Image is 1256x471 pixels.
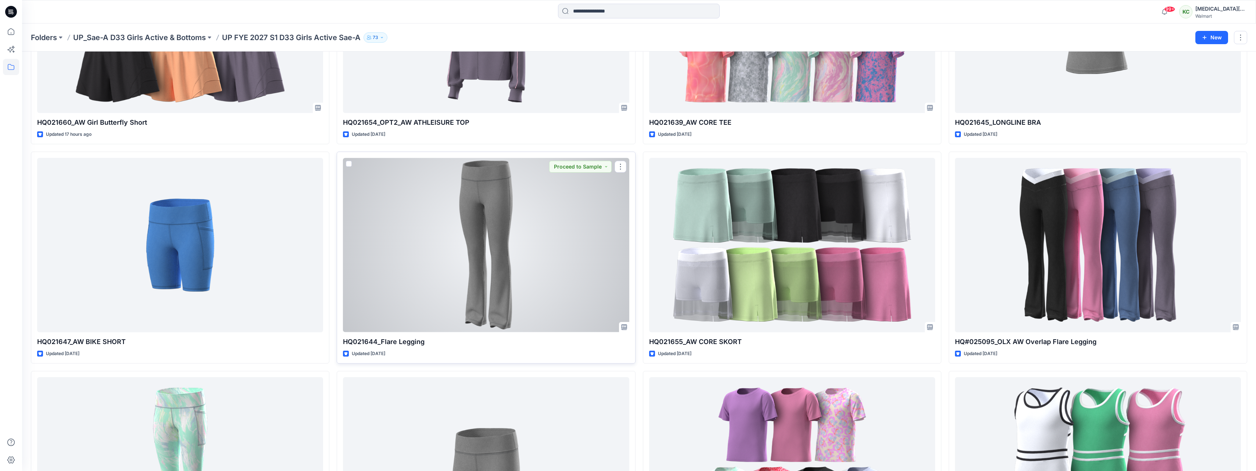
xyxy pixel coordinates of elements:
[955,117,1241,128] p: HQ021645_LONGLINE BRA
[31,32,57,43] a: Folders
[343,337,629,347] p: HQ021644_Flare Legging
[649,337,935,347] p: HQ021655_AW CORE SKORT
[955,337,1241,347] p: HQ#025095_OLX AW Overlap Flare Legging
[222,32,361,43] p: UP FYE 2027 S1 D33 Girls Active Sae-A
[46,131,92,138] p: Updated 17 hours ago
[964,350,997,358] p: Updated [DATE]
[649,117,935,128] p: HQ021639_AW CORE TEE
[1195,13,1247,19] div: Walmart
[658,131,691,138] p: Updated [DATE]
[955,158,1241,332] a: HQ#025095_OLX AW Overlap Flare Legging
[649,158,935,332] a: HQ021655_AW CORE SKORT
[658,350,691,358] p: Updated [DATE]
[1195,4,1247,13] div: [MEDICAL_DATA][PERSON_NAME]
[73,32,206,43] a: UP_Sae-A D33 Girls Active & Bottoms
[1179,5,1192,18] div: KC
[373,33,378,42] p: 73
[37,117,323,128] p: HQ021660_AW Girl Butterfly Short
[37,158,323,332] a: HQ021647_AW BIKE SHORT
[364,32,387,43] button: 73
[352,131,385,138] p: Updated [DATE]
[343,117,629,128] p: HQ021654_OPT2_AW ATHLEISURE TOP
[352,350,385,358] p: Updated [DATE]
[1195,31,1228,44] button: New
[37,337,323,347] p: HQ021647_AW BIKE SHORT
[1164,6,1175,12] span: 99+
[964,131,997,138] p: Updated [DATE]
[46,350,79,358] p: Updated [DATE]
[343,158,629,332] a: HQ021644_Flare Legging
